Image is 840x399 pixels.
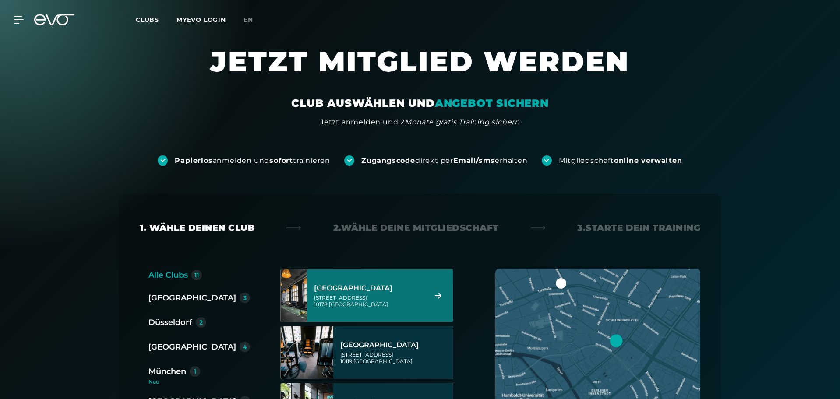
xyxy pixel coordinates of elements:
[175,156,330,166] div: anmelden und trainieren
[340,351,450,364] div: [STREET_ADDRESS] 10119 [GEOGRAPHIC_DATA]
[244,16,253,24] span: en
[176,16,226,24] a: MYEVO LOGIN
[243,344,247,350] div: 4
[148,379,257,385] div: Neu
[136,15,176,24] a: Clubs
[314,284,424,293] div: [GEOGRAPHIC_DATA]
[136,16,159,24] span: Clubs
[614,156,682,165] strong: online verwalten
[361,156,415,165] strong: Zugangscode
[175,156,212,165] strong: Papierlos
[559,156,682,166] div: Mitgliedschaft
[361,156,527,166] div: direkt per erhalten
[194,272,199,278] div: 11
[244,15,264,25] a: en
[340,341,450,350] div: [GEOGRAPHIC_DATA]
[269,156,293,165] strong: sofort
[453,156,495,165] strong: Email/sms
[243,295,247,301] div: 3
[148,365,186,378] div: München
[320,117,520,127] div: Jetzt anmelden und 2
[194,368,196,374] div: 1
[148,316,192,328] div: Düsseldorf
[291,96,548,110] div: CLUB AUSWÄHLEN UND
[140,222,254,234] div: 1. Wähle deinen Club
[148,341,236,353] div: [GEOGRAPHIC_DATA]
[148,292,236,304] div: [GEOGRAPHIC_DATA]
[314,294,424,307] div: [STREET_ADDRESS] 10178 [GEOGRAPHIC_DATA]
[577,222,700,234] div: 3. Starte dein Training
[199,319,203,325] div: 2
[435,97,549,109] em: ANGEBOT SICHERN
[333,222,499,234] div: 2. Wähle deine Mitgliedschaft
[268,269,320,322] img: Berlin Alexanderplatz
[405,118,520,126] em: Monate gratis Training sichern
[157,44,683,96] h1: JETZT MITGLIED WERDEN
[281,326,333,379] img: Berlin Rosenthaler Platz
[148,269,188,281] div: Alle Clubs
